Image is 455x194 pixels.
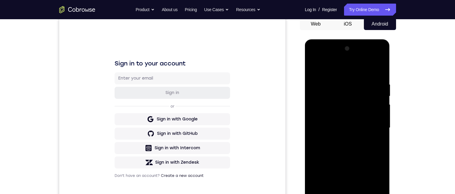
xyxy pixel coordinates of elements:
[136,4,155,16] button: Product
[102,156,144,160] a: Create a new account
[55,124,171,136] button: Sign in with Intercom
[59,6,95,13] a: Go to the home page
[98,113,138,119] div: Sign in with GitHub
[97,98,138,104] div: Sign in with Google
[332,18,364,30] button: iOS
[318,6,320,13] span: /
[236,4,260,16] button: Resources
[55,138,171,150] button: Sign in with Zendesk
[322,4,337,16] a: Register
[95,127,141,133] div: Sign in with Intercom
[55,110,171,122] button: Sign in with GitHub
[55,155,171,160] p: Don't have an account?
[344,4,396,16] a: Try Online Demo
[204,4,229,16] button: Use Cases
[162,4,177,16] a: About us
[96,141,140,147] div: Sign in with Zendesk
[300,18,332,30] button: Web
[305,4,316,16] a: Log In
[185,4,197,16] a: Pricing
[364,18,396,30] button: Android
[110,86,116,91] p: or
[55,95,171,107] button: Sign in with Google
